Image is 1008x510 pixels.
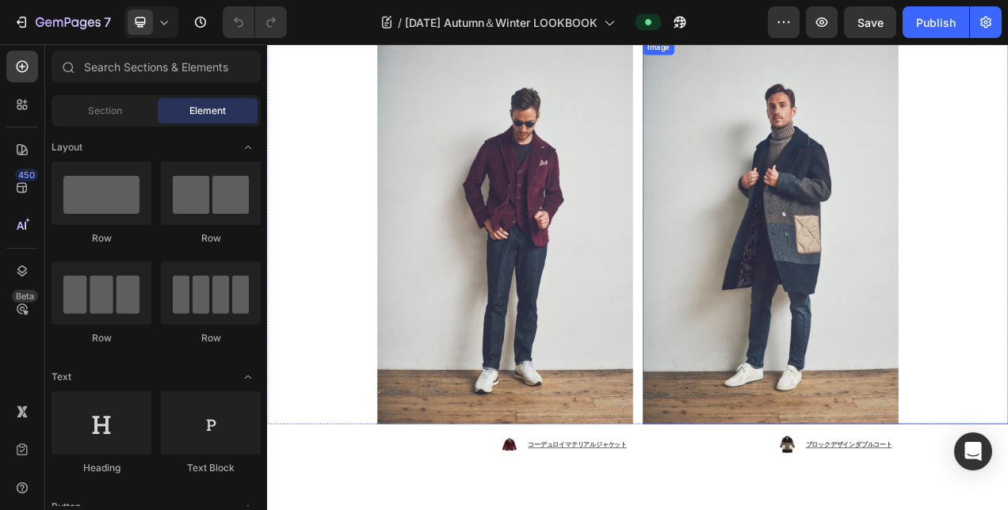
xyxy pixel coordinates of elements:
span: Section [88,104,122,118]
button: 7 [6,6,118,38]
p: 7 [104,13,111,32]
iframe: Design area [267,44,1008,510]
div: Row [52,231,151,245]
span: Text [52,370,71,384]
div: Text Block [161,461,261,475]
div: Heading [52,461,151,475]
input: Search Sections & Elements [52,51,261,82]
div: Row [161,231,261,245]
button: Publish [903,6,969,38]
button: Save [844,6,896,38]
div: Publish [916,14,956,31]
span: Toggle open [235,364,261,390]
div: Row [161,331,261,345]
div: Beta [12,290,38,303]
div: 450 [15,169,38,181]
div: Row [52,331,151,345]
div: Undo/Redo [223,6,287,38]
span: Toggle open [235,135,261,160]
span: [DATE] Autumn＆Winter LOOKBOOK [405,14,598,31]
div: Open Intercom Messenger [954,432,992,470]
span: Save [857,16,884,29]
span: Layout [52,140,82,154]
span: / [398,14,402,31]
span: Element [189,104,226,118]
